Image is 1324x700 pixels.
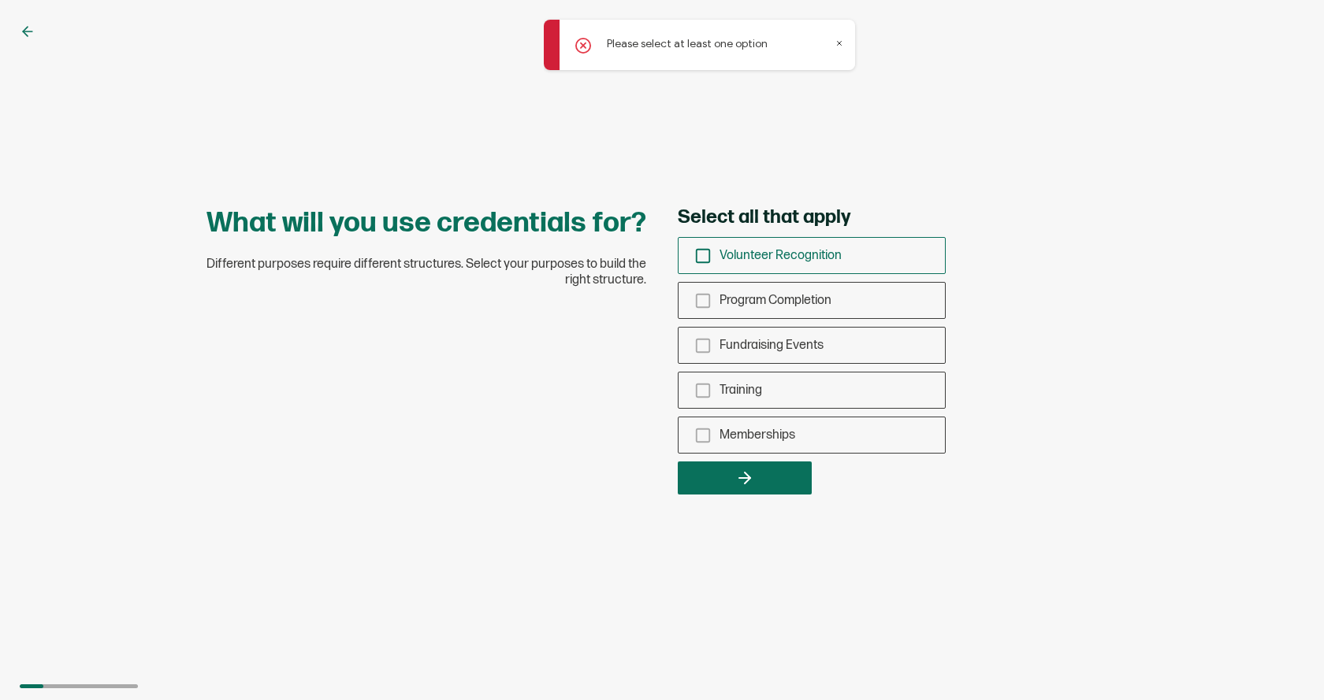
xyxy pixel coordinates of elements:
[720,338,824,353] span: Fundraising Events
[678,237,946,454] div: checkbox-group
[607,35,768,52] p: Please select at least one option
[720,383,762,398] span: Training
[206,206,646,241] h1: What will you use credentials for?
[678,206,850,229] span: Select all that apply
[205,257,646,288] span: Different purposes require different structures. Select your purposes to build the right structure.
[1245,624,1324,700] iframe: Chat Widget
[720,428,795,443] span: Memberships
[720,293,831,308] span: Program Completion
[720,248,842,263] span: Volunteer Recognition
